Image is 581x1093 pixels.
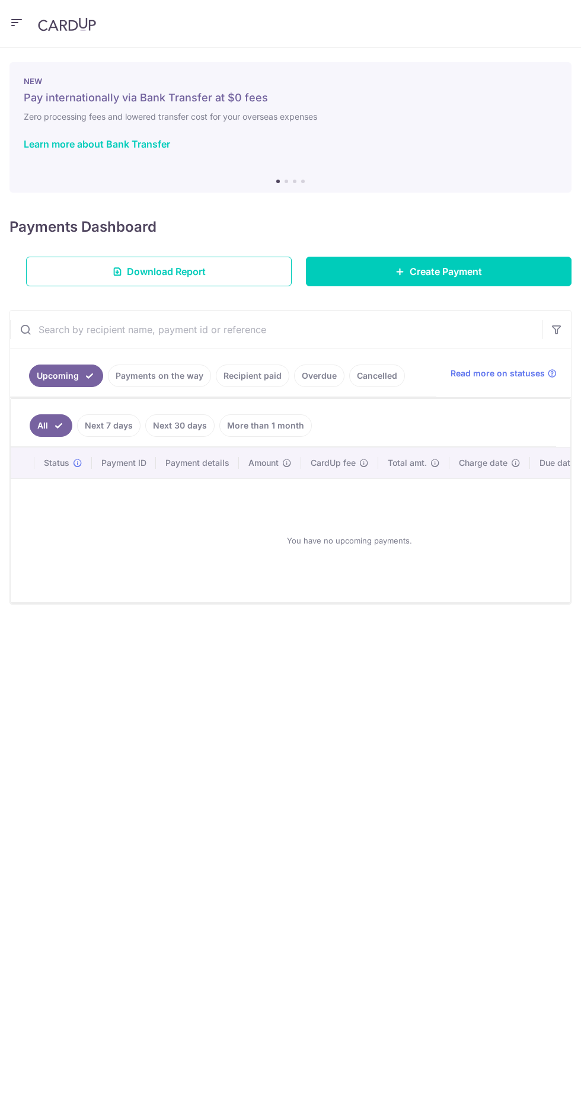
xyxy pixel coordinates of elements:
span: Download Report [127,264,206,279]
a: Next 7 days [77,414,141,437]
p: NEW [24,76,557,86]
h5: Pay internationally via Bank Transfer at $0 fees [24,91,557,105]
a: Learn more about Bank Transfer [24,138,170,150]
span: Charge date [459,457,507,469]
a: Upcoming [29,365,103,387]
span: CardUp fee [311,457,356,469]
span: Due date [539,457,575,469]
a: Read more on statuses [451,367,557,379]
span: Status [44,457,69,469]
h4: Payments Dashboard [9,216,157,238]
img: CardUp [38,17,96,31]
a: Overdue [294,365,344,387]
h6: Zero processing fees and lowered transfer cost for your overseas expenses [24,110,557,124]
a: All [30,414,72,437]
a: Cancelled [349,365,405,387]
a: More than 1 month [219,414,312,437]
a: Payments on the way [108,365,211,387]
a: Next 30 days [145,414,215,437]
a: Download Report [26,257,292,286]
input: Search by recipient name, payment id or reference [10,311,542,349]
span: Amount [248,457,279,469]
th: Payment ID [92,448,156,478]
span: Total amt. [388,457,427,469]
th: Payment details [156,448,239,478]
span: Read more on statuses [451,367,545,379]
a: Create Payment [306,257,572,286]
span: Create Payment [410,264,482,279]
a: Recipient paid [216,365,289,387]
